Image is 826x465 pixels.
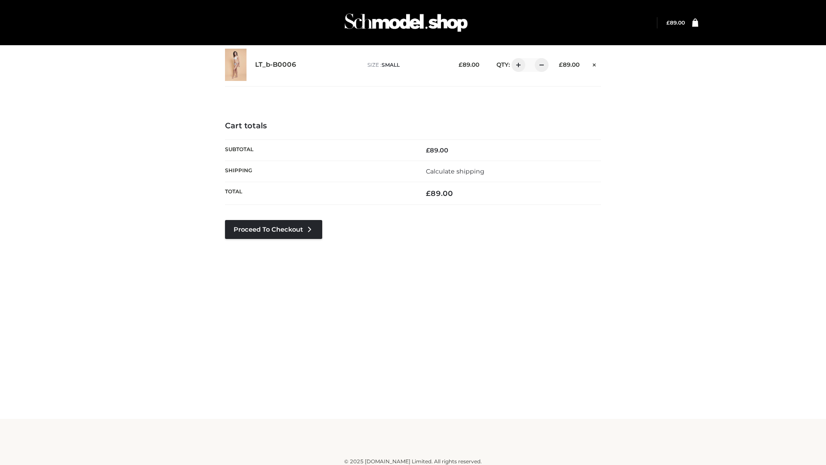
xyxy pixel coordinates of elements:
div: QTY: [488,58,546,72]
span: SMALL [382,62,400,68]
p: size : [367,61,445,69]
a: Remove this item [588,58,601,69]
a: LT_b-B0006 [255,61,296,69]
bdi: 89.00 [666,19,685,26]
span: £ [666,19,670,26]
span: £ [426,146,430,154]
bdi: 89.00 [559,61,579,68]
th: Subtotal [225,139,413,161]
a: Calculate shipping [426,167,484,175]
span: £ [426,189,431,198]
bdi: 89.00 [426,146,448,154]
th: Total [225,182,413,205]
h4: Cart totals [225,121,601,131]
a: Proceed to Checkout [225,220,322,239]
img: Schmodel Admin 964 [342,6,471,40]
a: £89.00 [666,19,685,26]
span: £ [559,61,563,68]
bdi: 89.00 [459,61,479,68]
span: £ [459,61,462,68]
th: Shipping [225,161,413,182]
bdi: 89.00 [426,189,453,198]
